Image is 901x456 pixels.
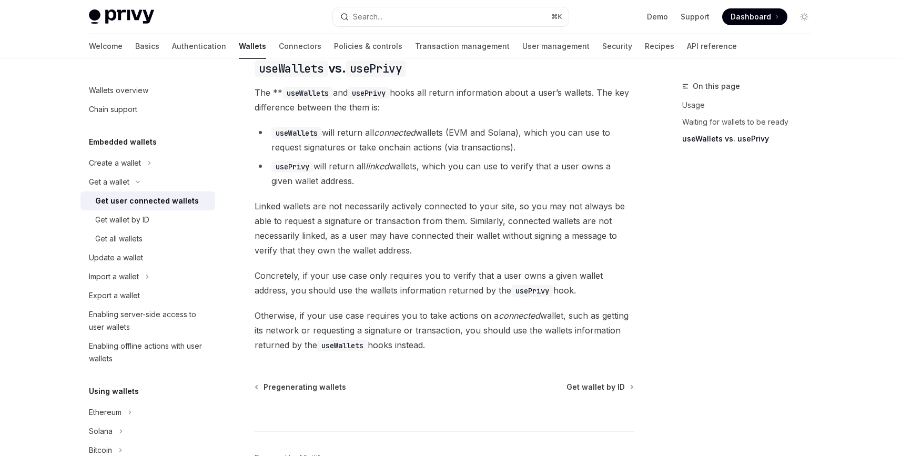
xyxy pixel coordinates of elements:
[255,199,634,258] span: Linked wallets are not necessarily actively connected to your site, so you may not always be able...
[551,13,562,21] span: ⌘ K
[89,34,123,59] a: Welcome
[353,11,382,23] div: Search...
[80,191,215,210] a: Get user connected wallets
[80,286,215,305] a: Export a wallet
[522,34,590,59] a: User management
[255,125,634,155] li: will return all wallets (EVM and Solana), which you can use to request signatures or take onchain...
[89,406,122,419] div: Ethereum
[89,308,209,333] div: Enabling server-side access to user wallets
[255,268,634,298] span: Concretely, if your use case only requires you to verify that a user owns a given wallet address,...
[722,8,787,25] a: Dashboard
[334,34,402,59] a: Policies & controls
[80,229,215,248] a: Get all wallets
[511,285,553,297] code: usePrivy
[264,382,346,392] span: Pregenerating wallets
[80,173,215,191] button: Get a wallet
[89,340,209,365] div: Enabling offline actions with user wallets
[80,337,215,368] a: Enabling offline actions with user wallets
[346,60,406,77] code: usePrivy
[89,425,113,438] div: Solana
[239,34,266,59] a: Wallets
[135,34,159,59] a: Basics
[95,195,199,207] div: Get user connected wallets
[80,248,215,267] a: Update a wallet
[374,127,416,138] em: connected
[731,12,771,22] span: Dashboard
[80,403,215,422] button: Ethereum
[89,251,143,264] div: Update a wallet
[80,81,215,100] a: Wallets overview
[255,159,634,188] li: will return all wallets, which you can use to verify that a user owns a given wallet address.
[89,103,137,116] div: Chain support
[681,12,710,22] a: Support
[95,214,149,226] div: Get wallet by ID
[80,305,215,337] a: Enabling server-side access to user wallets
[366,161,389,171] em: linked
[172,34,226,59] a: Authentication
[682,97,821,114] a: Usage
[415,34,510,59] a: Transaction management
[95,232,143,245] div: Get all wallets
[80,210,215,229] a: Get wallet by ID
[282,87,333,99] code: useWallets
[602,34,632,59] a: Security
[80,154,215,173] button: Create a wallet
[333,7,569,26] button: Search...⌘K
[647,12,668,22] a: Demo
[89,157,141,169] div: Create a wallet
[89,176,129,188] div: Get a wallet
[566,382,633,392] a: Get wallet by ID
[279,34,321,59] a: Connectors
[80,422,215,441] button: Solana
[317,340,368,351] code: useWallets
[271,161,313,173] code: usePrivy
[348,87,390,99] code: usePrivy
[271,127,322,139] code: useWallets
[89,84,148,97] div: Wallets overview
[80,267,215,286] button: Import a wallet
[682,114,821,130] a: Waiting for wallets to be ready
[89,270,139,283] div: Import a wallet
[693,80,740,93] span: On this page
[89,385,139,398] h5: Using wallets
[255,60,406,77] span: vs.
[80,100,215,119] a: Chain support
[499,310,540,321] em: connected
[645,34,674,59] a: Recipes
[255,60,328,77] code: useWallets
[256,382,346,392] a: Pregenerating wallets
[255,85,634,115] span: The ** and hooks all return information about a user’s wallets. The key difference between the th...
[796,8,813,25] button: Toggle dark mode
[89,9,154,24] img: light logo
[687,34,737,59] a: API reference
[89,136,157,148] h5: Embedded wallets
[682,130,821,147] a: useWallets vs. usePrivy
[255,308,634,352] span: Otherwise, if your use case requires you to take actions on a wallet, such as getting its network...
[566,382,625,392] span: Get wallet by ID
[89,289,140,302] div: Export a wallet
